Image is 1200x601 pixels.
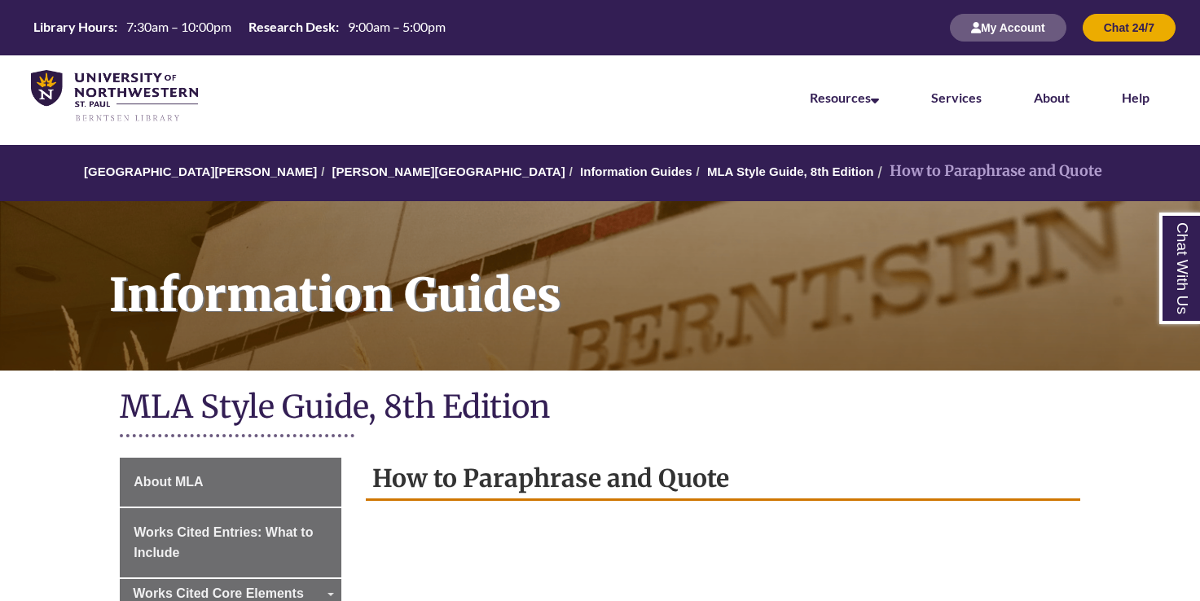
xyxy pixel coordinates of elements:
h2: How to Paraphrase and Quote [366,458,1079,501]
a: Information Guides [580,165,692,178]
a: About [1034,90,1070,105]
a: Works Cited Entries: What to Include [120,508,341,577]
a: [PERSON_NAME][GEOGRAPHIC_DATA] [332,165,565,178]
a: Hours Today [27,18,452,37]
a: About MLA [120,458,341,507]
a: My Account [950,20,1066,34]
span: Works Cited Entries: What to Include [134,525,313,560]
th: Research Desk: [242,18,341,36]
span: 9:00am – 5:00pm [348,19,446,34]
span: Works Cited Core Elements [133,586,304,600]
img: UNWSP Library Logo [31,70,198,123]
a: [GEOGRAPHIC_DATA][PERSON_NAME] [84,165,317,178]
a: Services [931,90,982,105]
a: MLA Style Guide, 8th Edition [707,165,873,178]
th: Library Hours: [27,18,120,36]
a: Chat 24/7 [1083,20,1176,34]
span: About MLA [134,475,203,489]
button: My Account [950,14,1066,42]
span: 7:30am – 10:00pm [126,19,231,34]
h1: Information Guides [91,201,1200,349]
a: Resources [810,90,879,105]
table: Hours Today [27,18,452,36]
a: Help [1122,90,1149,105]
button: Chat 24/7 [1083,14,1176,42]
li: How to Paraphrase and Quote [873,160,1102,183]
h1: MLA Style Guide, 8th Edition [120,387,1079,430]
